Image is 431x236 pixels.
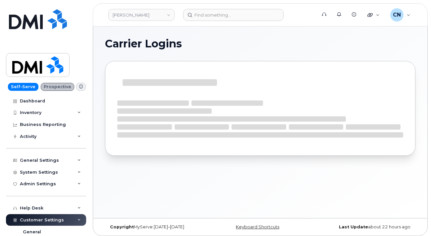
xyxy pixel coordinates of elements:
[312,224,415,230] div: about 22 hours ago
[110,224,134,229] strong: Copyright
[105,39,182,49] span: Carrier Logins
[339,224,368,229] strong: Last Update
[236,224,279,229] a: Keyboard Shortcuts
[105,224,208,230] div: MyServe [DATE]–[DATE]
